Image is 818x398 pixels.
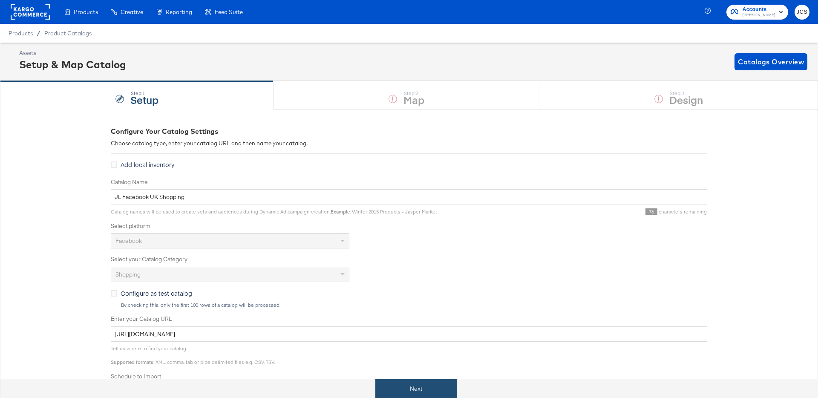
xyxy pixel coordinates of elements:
[166,9,192,15] span: Reporting
[111,345,275,365] span: Tell us where to find your catalog. : XML, comma, tab or pipe delimited files e.g. CSV, TSV.
[115,271,141,278] span: Shopping
[111,222,707,230] label: Select platform
[111,127,707,136] div: Configure Your Catalog Settings
[734,53,807,70] button: Catalogs Overview
[121,289,192,297] span: Configure as test catalog
[111,178,707,186] label: Catalog Name
[121,9,143,15] span: Creative
[798,7,806,17] span: JCS
[743,5,775,14] span: Accounts
[44,30,92,37] a: Product Catalogs
[111,315,707,323] label: Enter your Catalog URL
[111,208,437,215] span: Catalog names will be used to create sets and audiences during Dynamic Ad campaign creation. : Wi...
[130,92,158,107] strong: Setup
[121,302,707,308] div: By checking this, only the first 100 rows of a catalog will be processed.
[19,57,126,72] div: Setup & Map Catalog
[743,12,775,19] span: [PERSON_NAME]
[645,208,657,215] span: 76
[331,208,350,215] strong: Example
[215,9,243,15] span: Feed Suite
[130,90,158,96] div: Step: 1
[9,30,33,37] span: Products
[115,237,142,245] span: Facebook
[111,326,707,342] input: Enter Catalog URL, e.g. http://www.example.com/products.xml
[111,255,707,263] label: Select your Catalog Category
[19,49,126,57] div: Assets
[33,30,44,37] span: /
[726,5,788,20] button: Accounts[PERSON_NAME]
[111,139,707,147] div: Choose catalog type, enter your catalog URL and then name your catalog.
[738,56,804,68] span: Catalogs Overview
[111,359,153,365] strong: Supported formats
[795,5,809,20] button: JCS
[121,160,174,169] span: Add local inventory
[74,9,98,15] span: Products
[437,208,707,215] div: characters remaining
[111,189,707,205] input: Name your catalog e.g. My Dynamic Product Catalog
